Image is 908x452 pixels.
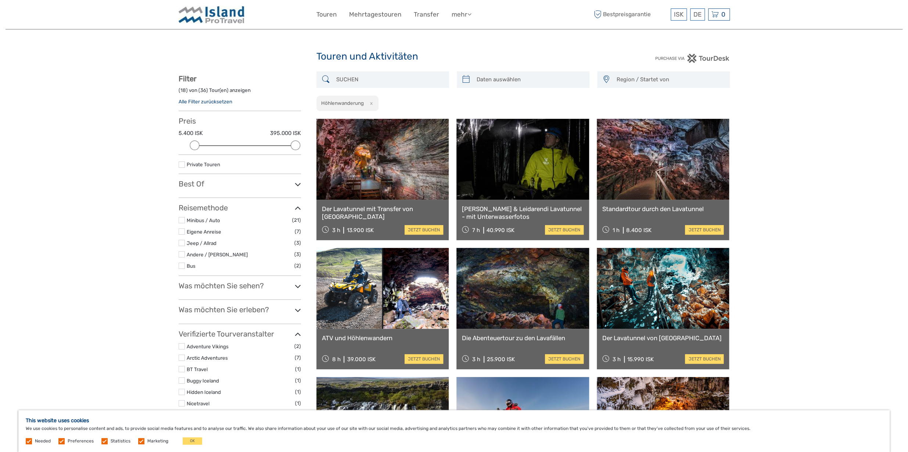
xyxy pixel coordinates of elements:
a: Nicetravel [187,401,209,406]
a: Transfer [414,9,439,20]
label: Preferences [68,438,94,444]
a: Der Lavatunnel von [GEOGRAPHIC_DATA] [602,334,724,342]
h3: Best Of [179,179,301,188]
a: jetzt buchen [685,225,724,235]
span: (1) [295,388,301,396]
input: SUCHEN [333,73,445,86]
label: 18 [180,87,186,94]
span: 0 [720,11,726,18]
span: (7) [295,353,301,362]
span: (1) [295,399,301,407]
a: [PERSON_NAME] & Leidarendi Lavatunnel - mit Unterwasserfotos [462,205,584,220]
div: 39.000 ISK [347,356,375,363]
span: (3) [294,250,301,259]
label: Needed [35,438,51,444]
label: 395.000 ISK [270,129,301,137]
label: 5.400 ISK [179,129,203,137]
a: Arctic Adventures [187,355,228,361]
h3: Was möchten Sie erleben? [179,305,301,314]
h3: Reisemethode [179,203,301,212]
a: Eigene Anreise [187,229,221,235]
a: jetzt buchen [405,225,443,235]
span: (2) [294,261,301,270]
h3: Preis [179,117,301,125]
div: 40.990 ISK [487,227,514,234]
span: (1) [295,365,301,373]
span: (21) [292,216,301,224]
a: mehr [452,9,471,20]
a: Andere / [PERSON_NAME] [187,252,248,257]
h1: Touren und Aktivitäten [316,51,592,63]
a: jetzt buchen [545,354,584,364]
a: Adventure Vikings [187,344,229,349]
span: 3 h [613,356,621,363]
a: Mehrtagestouren [349,9,401,20]
span: Bestpreisgarantie [592,8,669,21]
div: 8.400 ISK [626,227,652,234]
span: ISK [674,11,683,18]
span: (3) [294,239,301,247]
div: We use cookies to personalise content and ads, to provide social media features and to analyse ou... [18,410,890,452]
span: (7) [295,227,301,236]
a: Private Touren [187,161,220,167]
button: OK [183,437,202,445]
img: PurchaseViaTourDesk.png [655,54,729,63]
a: jetzt buchen [405,354,443,364]
span: (1) [295,376,301,385]
div: DE [690,8,705,21]
a: Touren [316,9,337,20]
div: 13.900 ISK [347,227,373,234]
label: Marketing [147,438,168,444]
div: 15.990 ISK [627,356,654,363]
a: Standardtour durch den Lavatunnel [602,205,724,213]
img: Iceland ProTravel [179,6,245,24]
a: jetzt buchen [545,225,584,235]
a: ATV und Höhlenwandern [322,334,444,342]
a: Der Lavatunnel mit Transfer von [GEOGRAPHIC_DATA] [322,205,444,220]
button: x [365,99,375,107]
a: Hidden Iceland [187,389,221,395]
label: Statistics [111,438,130,444]
span: 3 h [472,356,480,363]
a: Jeep / Allrad [187,240,216,246]
span: 1 h [613,227,620,234]
h5: This website uses cookies [26,417,882,424]
span: 3 h [332,227,340,234]
span: 8 h [332,356,340,363]
input: Daten auswählen [474,73,586,86]
h3: Verifizierte Tourveranstalter [179,330,301,338]
span: 7 h [472,227,480,234]
a: Alle Filter zurücksetzen [179,99,232,104]
label: 36 [200,87,206,94]
a: BT Travel [187,366,208,372]
a: Die Abenteuertour zu den Lavafällen [462,334,584,342]
a: Buggy Iceland [187,378,219,384]
strong: Filter [179,74,197,83]
h2: Höhlenwanderung [321,100,364,106]
div: 25.900 ISK [487,356,515,363]
button: Region / Startet von [613,74,726,86]
a: jetzt buchen [685,354,724,364]
div: ( ) von ( ) Tour(en) anzeigen [179,87,301,98]
h3: Was möchten Sie sehen? [179,281,301,290]
a: Minibus / Auto [187,217,220,223]
span: (2) [294,342,301,350]
a: Bus [187,263,195,269]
